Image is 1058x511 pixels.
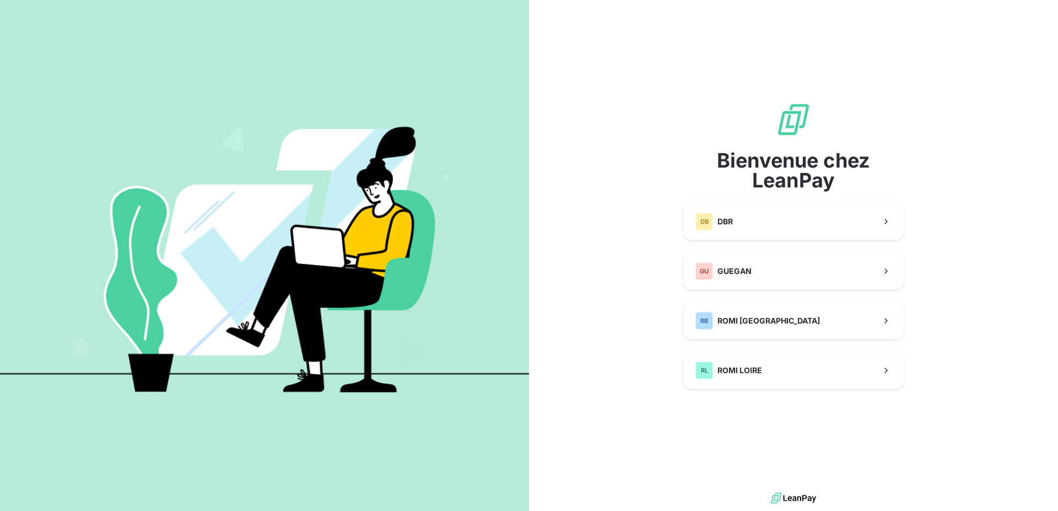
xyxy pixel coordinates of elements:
span: ROMI [GEOGRAPHIC_DATA] [717,315,820,326]
button: DBDBR [683,203,904,240]
div: GU [695,262,713,280]
img: logo sigle [776,102,811,137]
div: RB [695,312,713,330]
button: RLROMI LOIRE [683,352,904,389]
button: RBROMI [GEOGRAPHIC_DATA] [683,303,904,339]
div: DB [695,213,713,230]
span: ROMI LOIRE [717,365,762,376]
button: GUGUEGAN [683,253,904,289]
span: GUEGAN [717,266,752,277]
span: Bienvenue chez LeanPay [683,150,904,190]
span: DBR [717,216,733,227]
img: logo [771,490,816,507]
div: RL [695,362,713,379]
